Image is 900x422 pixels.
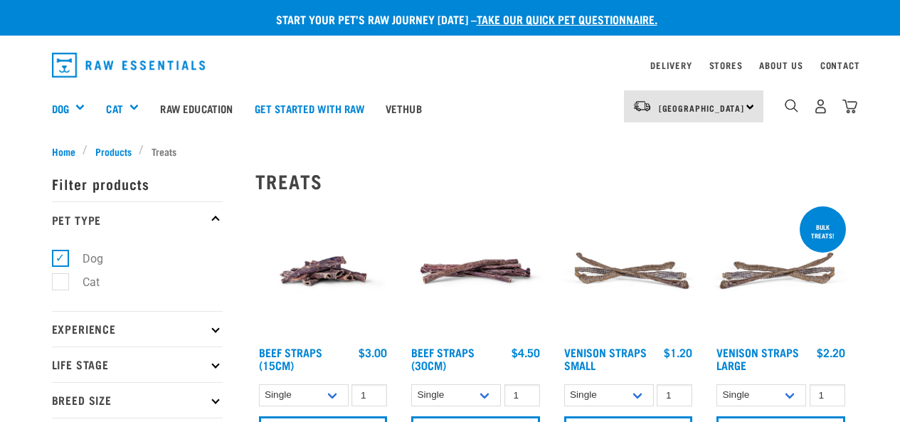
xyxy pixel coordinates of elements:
[813,99,828,114] img: user.png
[817,346,845,359] div: $2.20
[810,384,845,406] input: 1
[512,346,540,359] div: $4.50
[52,166,223,201] p: Filter products
[52,144,849,159] nav: breadcrumbs
[477,16,657,22] a: take our quick pet questionnaire.
[561,204,697,339] img: Venison Straps
[52,311,223,347] p: Experience
[149,80,243,137] a: Raw Education
[255,170,849,192] h2: Treats
[800,216,846,246] div: BULK TREATS!
[820,63,860,68] a: Contact
[664,346,692,359] div: $1.20
[52,100,69,117] a: Dog
[95,144,132,159] span: Products
[255,204,391,339] img: Raw Essentials Beef Straps 15cm 6 Pack
[408,204,544,339] img: Raw Essentials Beef Straps 6 Pack
[106,100,122,117] a: Cat
[41,47,860,83] nav: dropdown navigation
[632,100,652,112] img: van-moving.png
[52,144,75,159] span: Home
[650,63,692,68] a: Delivery
[52,144,83,159] a: Home
[785,99,798,112] img: home-icon-1@2x.png
[52,53,206,78] img: Raw Essentials Logo
[375,80,433,137] a: Vethub
[411,349,475,368] a: Beef Straps (30cm)
[564,349,647,368] a: Venison Straps Small
[709,63,743,68] a: Stores
[351,384,387,406] input: 1
[659,105,745,110] span: [GEOGRAPHIC_DATA]
[60,250,109,268] label: Dog
[52,382,223,418] p: Breed Size
[52,347,223,382] p: Life Stage
[60,273,105,291] label: Cat
[88,144,139,159] a: Products
[842,99,857,114] img: home-icon@2x.png
[759,63,803,68] a: About Us
[359,346,387,359] div: $3.00
[713,204,849,339] img: Stack of 3 Venison Straps Treats for Pets
[716,349,799,368] a: Venison Straps Large
[504,384,540,406] input: 1
[52,201,223,237] p: Pet Type
[244,80,375,137] a: Get started with Raw
[657,384,692,406] input: 1
[259,349,322,368] a: Beef Straps (15cm)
